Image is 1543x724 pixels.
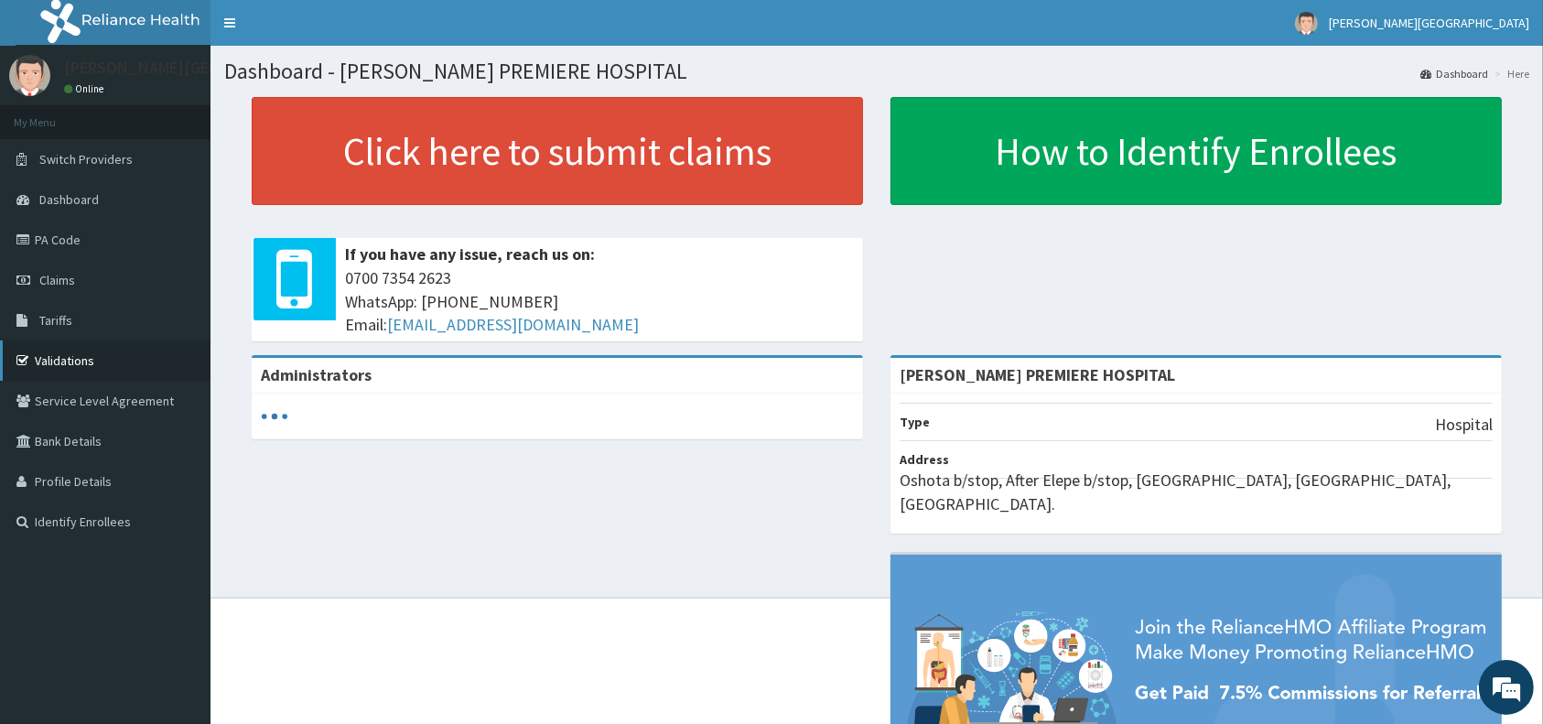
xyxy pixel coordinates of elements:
span: Claims [39,272,75,288]
p: [PERSON_NAME][GEOGRAPHIC_DATA] [64,59,335,76]
b: Type [900,414,930,430]
span: Switch Providers [39,151,133,167]
b: Administrators [261,364,372,385]
b: Address [900,451,949,468]
div: Minimize live chat window [300,9,344,53]
h1: Dashboard - [PERSON_NAME] PREMIERE HOSPITAL [224,59,1529,83]
span: Dashboard [39,191,99,208]
strong: [PERSON_NAME] PREMIERE HOSPITAL [900,364,1175,385]
span: 0700 7354 2623 WhatsApp: [PHONE_NUMBER] Email: [345,266,854,337]
a: How to Identify Enrollees [890,97,1502,205]
svg: audio-loading [261,403,288,430]
a: Dashboard [1420,66,1488,81]
span: Tariffs [39,312,72,329]
a: [EMAIL_ADDRESS][DOMAIN_NAME] [387,314,639,335]
span: [PERSON_NAME][GEOGRAPHIC_DATA] [1329,15,1529,31]
li: Here [1490,66,1529,81]
div: Chat with us now [95,103,308,126]
p: Hospital [1435,413,1493,437]
a: Online [64,82,108,95]
span: We're online! [106,231,253,416]
a: Click here to submit claims [252,97,863,205]
img: User Image [1295,12,1318,35]
img: d_794563401_company_1708531726252_794563401 [34,92,74,137]
img: User Image [9,55,50,96]
b: If you have any issue, reach us on: [345,243,595,265]
textarea: Type your message and hit 'Enter' [9,500,349,564]
p: Oshota b/stop, After Elepe b/stop, [GEOGRAPHIC_DATA], [GEOGRAPHIC_DATA], [GEOGRAPHIC_DATA]. [900,469,1493,515]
